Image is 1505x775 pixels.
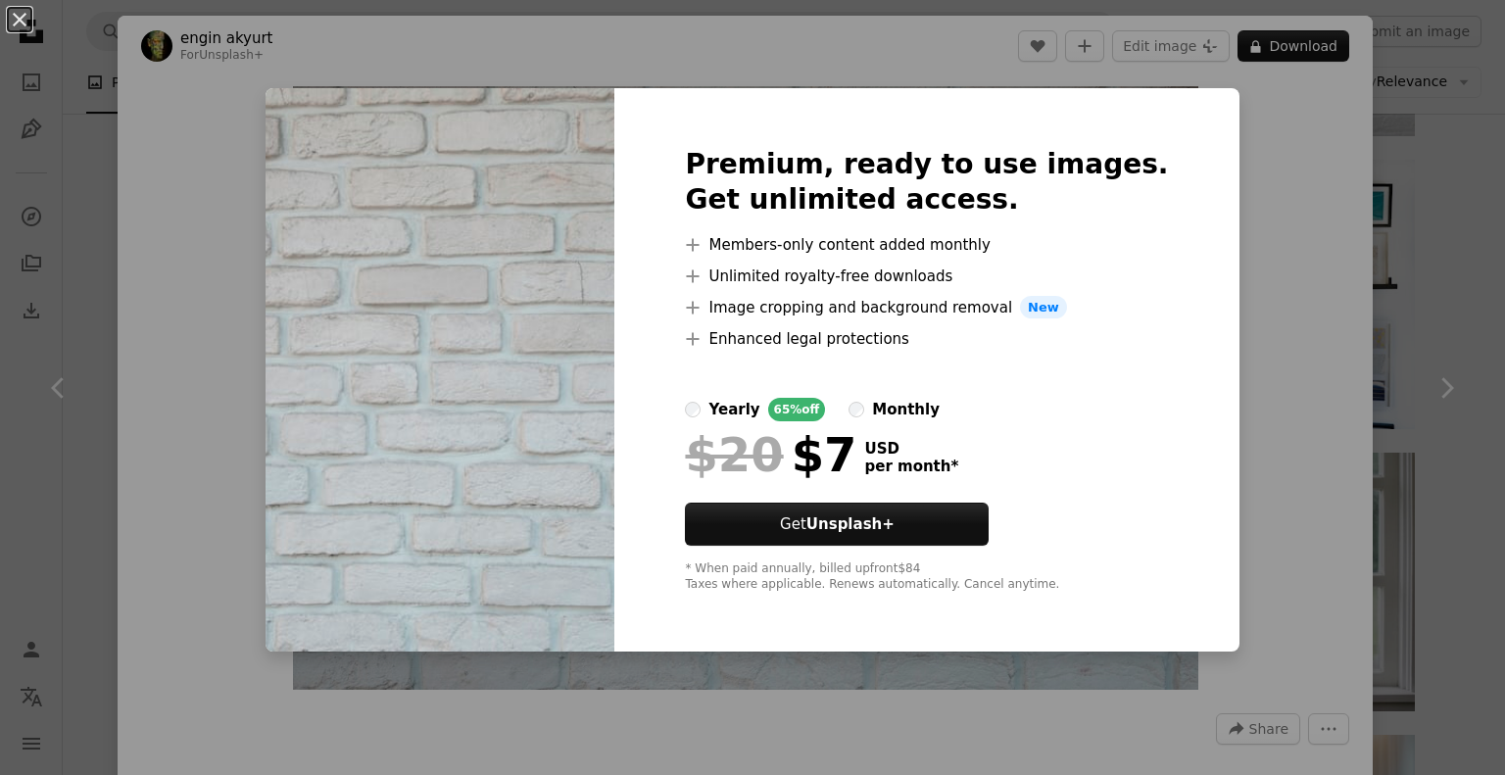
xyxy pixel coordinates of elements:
[806,515,895,533] strong: Unsplash+
[849,402,864,417] input: monthly
[685,503,989,546] button: GetUnsplash+
[685,147,1168,218] h2: Premium, ready to use images. Get unlimited access.
[266,88,614,653] img: premium_photo-1675495801560-f4166d6adc10
[872,398,940,421] div: monthly
[685,296,1168,319] li: Image cropping and background removal
[685,429,783,480] span: $20
[864,440,958,458] span: USD
[685,327,1168,351] li: Enhanced legal protections
[685,429,856,480] div: $7
[685,402,701,417] input: yearly65%off
[708,398,759,421] div: yearly
[685,233,1168,257] li: Members-only content added monthly
[685,265,1168,288] li: Unlimited royalty-free downloads
[1020,296,1067,319] span: New
[864,458,958,475] span: per month *
[768,398,826,421] div: 65% off
[685,561,1168,593] div: * When paid annually, billed upfront $84 Taxes where applicable. Renews automatically. Cancel any...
